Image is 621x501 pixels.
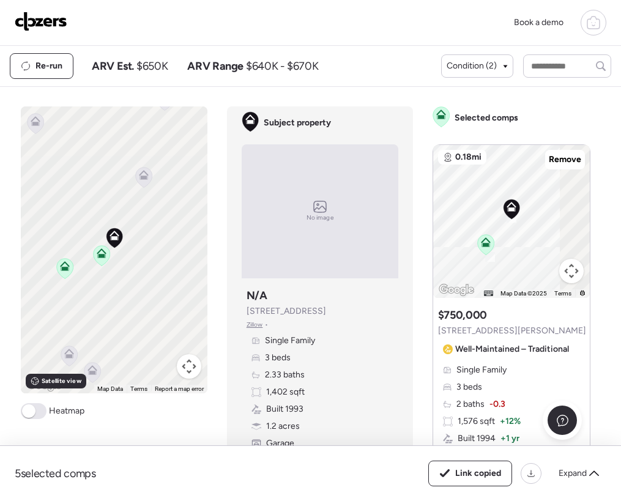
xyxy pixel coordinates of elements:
a: Terms (opens in new tab) [554,290,571,297]
span: + 12% [500,415,521,428]
span: Zillow [247,320,263,330]
span: 1.2 acres [266,420,300,432]
span: Selected comps [455,112,518,124]
span: 5 selected comps [15,466,96,481]
span: Well-Maintained – Traditional [455,343,569,355]
a: Open this area in Google Maps (opens a new window) [436,282,477,298]
span: Condition (2) [447,60,497,72]
span: 1,576 sqft [458,415,495,428]
span: 0.18mi [455,151,482,163]
span: Garage [266,437,294,450]
span: Book a demo [514,17,563,28]
span: Re-run [35,60,62,72]
a: Open this area in Google Maps (opens a new window) [24,377,64,393]
span: ARV Range [187,59,244,73]
a: Report errors in the road map or imagery to Google [579,290,586,297]
span: Expand [559,467,587,480]
span: [STREET_ADDRESS][PERSON_NAME] [438,325,586,337]
span: Satellite view [42,376,81,386]
span: Single Family [265,335,315,347]
button: Map camera controls [559,259,584,283]
span: 3 beds [265,352,291,364]
img: Google [24,377,64,393]
button: Keyboard shortcuts [484,289,493,298]
span: ARV Est. [92,59,134,73]
span: -0.3 [489,398,505,410]
a: Report a map error [155,385,204,392]
span: • [265,320,268,330]
a: Terms (opens in new tab) [130,385,147,392]
h3: $750,000 [438,308,487,322]
span: 1,402 sqft [266,386,305,398]
span: Built 1994 [458,432,496,445]
span: Single Family [456,364,507,376]
button: Map camera controls [177,354,201,379]
img: Logo [15,12,67,31]
button: Map Data [97,385,123,393]
span: 2.33 baths [265,369,305,381]
span: Heatmap [49,405,84,417]
span: 3 beds [456,381,482,393]
span: $650K [136,59,168,73]
span: $640K - $670K [246,59,318,73]
span: Built 1993 [266,403,303,415]
span: Remove [549,154,581,166]
span: Subject property [264,117,331,129]
h3: N/A [247,288,267,303]
span: 2 baths [456,398,485,410]
span: Map Data ©2025 [500,290,547,297]
span: [STREET_ADDRESS] [247,305,326,317]
span: Link copied [455,467,501,480]
span: + 1 yr [500,432,519,445]
div: 1239 E Galvin St, Phoenix, AZ 85086, USA [485,252,495,262]
span: No image [307,213,333,223]
img: Google [436,282,477,298]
